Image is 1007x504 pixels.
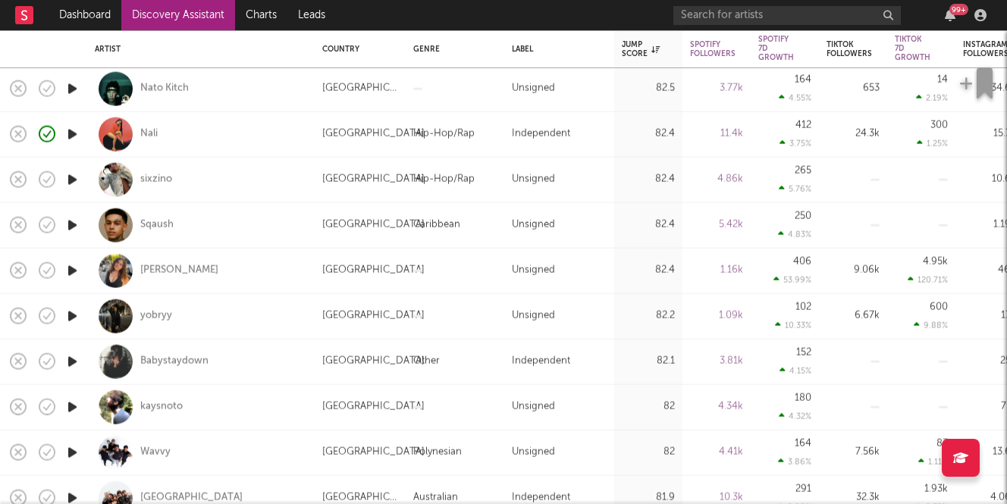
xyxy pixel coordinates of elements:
input: Search for artists [673,6,901,25]
div: 9.88 % [914,321,948,330]
div: 1.11 % [918,457,948,467]
div: 9.06k [827,261,880,280]
div: 600 [930,302,948,312]
div: 4.95k [923,257,948,267]
div: [GEOGRAPHIC_DATA] [322,125,425,143]
div: 2.19 % [916,93,948,103]
div: [GEOGRAPHIC_DATA] [322,80,398,98]
div: 11.4k [690,125,743,143]
a: Wavvy [140,446,171,459]
div: [GEOGRAPHIC_DATA] [322,352,425,371]
div: Unsigned [512,443,555,462]
div: 82.4 [622,125,675,143]
div: Polynesian [413,443,462,462]
div: 102 [795,302,811,312]
div: Unsigned [512,307,555,325]
div: 120.71 % [908,275,948,285]
div: Jump Score [622,40,660,58]
div: Caribbean [413,216,460,234]
div: Independent [512,352,570,371]
button: 99+ [945,9,955,21]
div: 1.09k [690,307,743,325]
div: [GEOGRAPHIC_DATA] [322,216,425,234]
div: 180 [795,393,811,403]
div: Unsigned [512,261,555,280]
div: Hip-Hop/Rap [413,125,475,143]
a: [PERSON_NAME] [140,264,218,277]
div: Spotify Followers [690,40,736,58]
div: 4.15 % [780,366,811,376]
div: 300 [930,121,948,130]
div: 4.86k [690,171,743,189]
div: Unsigned [512,80,555,98]
div: Spotify 7D Growth [758,35,794,62]
div: 82.4 [622,216,675,234]
div: 83 [936,439,948,449]
div: Label [512,45,599,54]
a: kaysnoto [140,400,183,414]
div: 1.25 % [917,139,948,149]
a: Sqaush [140,218,174,232]
div: 1.93k [924,484,948,494]
div: 14 [937,75,948,85]
div: 4.41k [690,443,743,462]
div: 82.2 [622,307,675,325]
a: yobryy [140,309,172,323]
div: 24.3k [827,125,880,143]
a: sixzino [140,173,172,186]
div: 152 [796,348,811,358]
div: 4.55 % [779,93,811,103]
a: Nali [140,127,158,141]
div: [GEOGRAPHIC_DATA] [322,171,425,189]
div: 5.42k [690,216,743,234]
div: Genre [413,45,489,54]
div: 6.67k [827,307,880,325]
a: Babystaydown [140,355,209,368]
div: 3.86 % [778,457,811,467]
div: Unsigned [512,398,555,416]
div: [GEOGRAPHIC_DATA] [322,398,425,416]
div: 4.34k [690,398,743,416]
div: 53.99 % [773,275,811,285]
div: 250 [795,211,811,221]
div: 10.33 % [775,321,811,330]
div: 82 [622,443,675,462]
div: 4.32 % [779,412,811,421]
div: 406 [793,257,811,267]
div: Tiktok 7D Growth [895,35,930,62]
div: 412 [795,121,811,130]
div: 4.83 % [778,230,811,239]
div: 1.16k [690,261,743,280]
div: 82.1 [622,352,675,371]
div: Independent [512,125,570,143]
div: [GEOGRAPHIC_DATA] [322,261,425,280]
div: [GEOGRAPHIC_DATA] [322,307,425,325]
div: Tiktok Followers [827,40,872,58]
div: Unsigned [512,216,555,234]
div: 653 [827,80,880,98]
div: 3.75 % [780,139,811,149]
div: 82.5 [622,80,675,98]
div: [GEOGRAPHIC_DATA] [322,443,425,462]
div: 164 [795,439,811,449]
div: Artist [95,45,300,54]
div: 5.76 % [779,184,811,194]
div: 99 + [949,4,968,15]
div: 82.4 [622,171,675,189]
a: Nato Kitch [140,82,189,95]
div: 164 [795,75,811,85]
div: 82.4 [622,261,675,280]
div: 291 [795,484,811,494]
div: 7.56k [827,443,880,462]
div: Unsigned [512,171,555,189]
div: 3.77k [690,80,743,98]
div: 82 [622,398,675,416]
